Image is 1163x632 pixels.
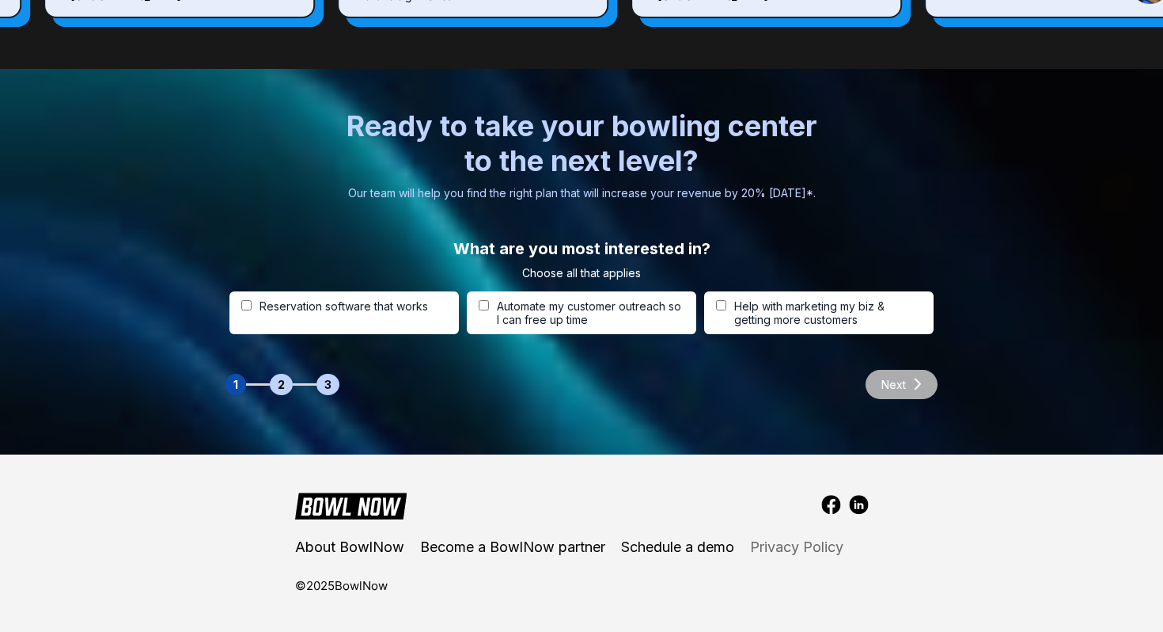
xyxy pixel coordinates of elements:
[295,539,404,555] a: About BowlNow
[821,495,841,515] img: facebook
[621,539,734,555] a: Schedule a demo
[497,299,684,326] span: Automate my customer outreach so I can free up time
[295,575,388,596] div: © 2025 BowlNow
[849,495,869,515] img: linkedin
[259,299,428,313] span: Reservation software that works
[295,490,407,520] img: BowlNow Logo
[522,266,641,280] span: Choose all that applies
[270,374,293,395] div: 2
[348,186,816,200] span: Our team will help you find the right plan that will increase your revenue by 20% [DATE]*.
[750,539,843,555] a: Privacy Policy
[344,109,819,178] span: Ready to take your bowling center to the next level?
[453,239,710,258] span: What are you most interested in?
[316,374,339,395] div: 3
[734,299,922,326] span: Help with marketing my biz & getting more customers
[225,374,246,395] div: 1
[420,539,605,555] a: Become a BowlNow partner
